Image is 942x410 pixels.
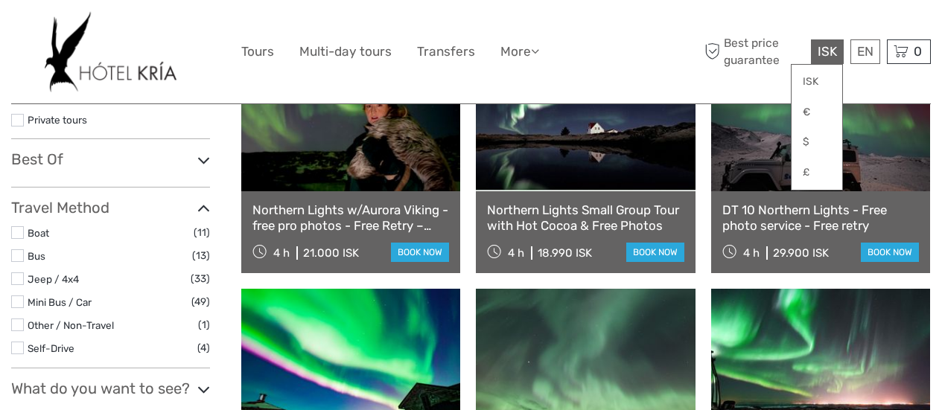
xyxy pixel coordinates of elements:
[191,270,210,287] span: (33)
[299,41,392,63] a: Multi-day tours
[28,342,74,354] a: Self-Drive
[850,39,880,64] div: EN
[861,243,919,262] a: book now
[28,114,87,126] a: Private tours
[626,243,684,262] a: book now
[21,26,168,38] p: We're away right now. Please check back later!
[722,202,919,233] a: DT 10 Northern Lights - Free photo service - Free retry
[273,246,290,260] span: 4 h
[28,273,79,285] a: Jeep / 4x4
[45,11,176,92] img: 532-e91e591f-ac1d-45f7-9962-d0f146f45aa0_logo_big.jpg
[538,246,592,260] div: 18.990 ISK
[11,199,210,217] h3: Travel Method
[743,246,760,260] span: 4 h
[198,316,210,333] span: (1)
[911,44,924,59] span: 0
[11,150,210,168] h3: Best Of
[701,35,807,68] span: Best price guarantee
[194,224,210,241] span: (11)
[28,250,45,262] a: Bus
[28,227,49,239] a: Boat
[792,129,842,156] a: $
[818,44,837,59] span: ISK
[792,99,842,126] a: €
[192,247,210,264] span: (13)
[171,23,189,41] button: Open LiveChat chat widget
[11,379,210,397] h3: What do you want to see?
[28,296,92,308] a: Mini Bus / Car
[508,246,524,260] span: 4 h
[241,41,274,63] a: Tours
[487,202,684,233] a: Northern Lights Small Group Tour with Hot Cocoa & Free Photos
[417,41,475,63] a: Transfers
[303,246,359,260] div: 21.000 ISK
[773,246,829,260] div: 29.900 ISK
[28,319,114,331] a: Other / Non-Travel
[792,68,842,95] a: ISK
[500,41,539,63] a: More
[792,159,842,186] a: £
[391,243,449,262] a: book now
[197,339,210,356] span: (4)
[191,293,210,310] span: (49)
[252,202,449,233] a: Northern Lights w/Aurora Viking - free pro photos - Free Retry – minibus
